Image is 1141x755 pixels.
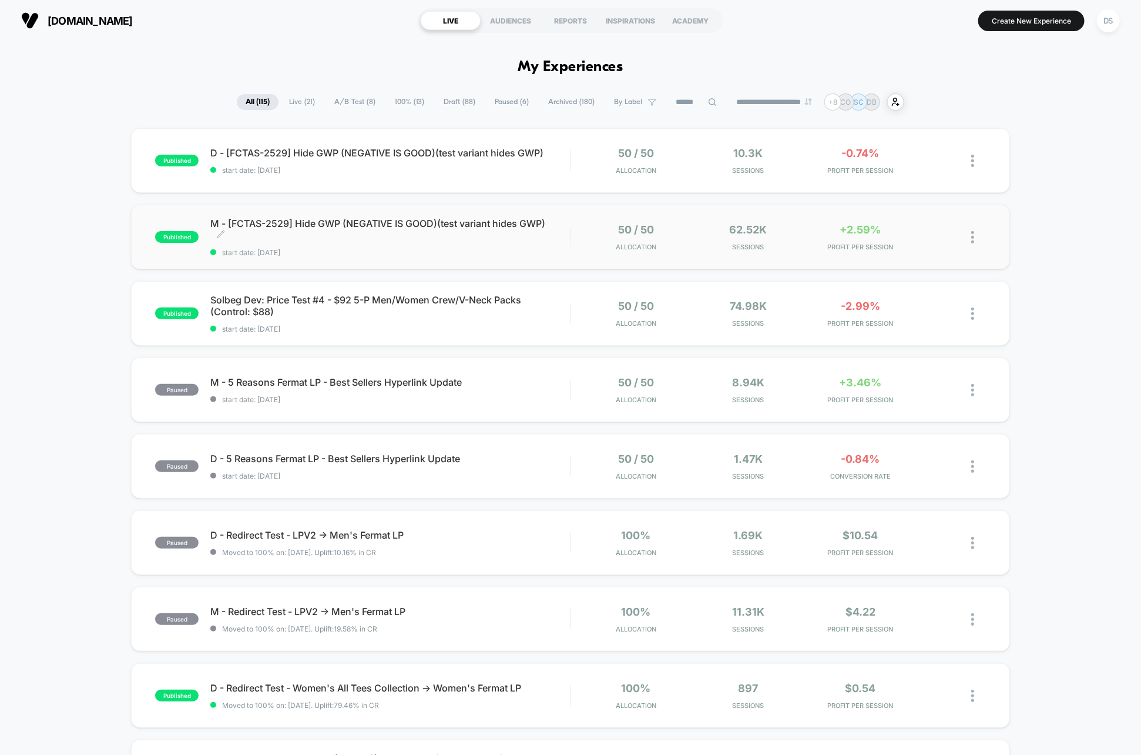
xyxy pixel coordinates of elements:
[155,537,199,549] span: paused
[210,218,570,241] span: M - [FCTAS-2529] Hide GWP (NEGATIVE IS GOOD)(test variant hides GWP)
[867,98,877,106] p: DB
[1097,9,1120,32] div: DS
[841,300,880,312] span: -2.99%
[621,682,650,694] span: 100%
[210,166,570,175] span: start date: [DATE]
[155,460,199,472] span: paused
[840,376,882,389] span: +3.46%
[807,243,914,251] span: PROFIT PER SESSION
[738,682,758,694] span: 897
[155,690,199,701] span: published
[695,243,801,251] span: Sessions
[155,231,199,243] span: published
[618,223,654,236] span: 50 / 50
[210,606,570,617] span: M - Redirect Test - LPV2 -> Men's Fermat LP
[616,319,656,328] span: Allocation
[210,472,570,480] span: start date: [DATE]
[210,395,570,404] span: start date: [DATE]
[210,453,570,465] span: D - 5 Reasons Fermat LP - Best Sellers Hyperlink Update
[222,624,377,633] span: Moved to 100% on: [DATE] . Uplift: 19.58% in CR
[21,12,39,29] img: Visually logo
[732,376,764,389] span: 8.94k
[486,94,538,110] span: Paused ( 6 )
[978,11,1085,31] button: Create New Experience
[841,453,880,465] span: -0.84%
[729,223,767,236] span: 62.52k
[614,98,642,106] span: By Label
[210,294,570,318] span: Solbeg Dev: Price Test #4 - $92 5-P Men/Women Crew/V-Neck Packs (Control: $88)
[845,606,875,618] span: $4.22
[616,396,656,404] span: Allocation
[734,453,763,465] span: 1.47k
[971,384,974,396] img: close
[805,98,812,105] img: end
[618,453,654,465] span: 50 / 50
[733,529,763,542] span: 1.69k
[237,94,278,110] span: All ( 115 )
[807,319,914,328] span: PROFIT PER SESSION
[280,94,324,110] span: Live ( 21 )
[481,11,541,30] div: AUDIENCES
[854,98,864,106] p: SC
[155,613,199,625] span: paused
[600,11,660,30] div: INSPIRATIONS
[845,682,876,694] span: $0.54
[695,472,801,480] span: Sessions
[971,690,974,702] img: close
[695,396,801,404] span: Sessions
[155,308,199,319] span: published
[695,319,801,328] span: Sessions
[621,529,650,542] span: 100%
[730,300,767,312] span: 74.98k
[616,243,656,251] span: Allocation
[695,166,801,175] span: Sessions
[807,549,914,557] span: PROFIT PER SESSION
[421,11,481,30] div: LIVE
[210,529,570,541] span: D - Redirect Test - LPV2 -> Men's Fermat LP
[1093,9,1123,33] button: DS
[210,147,570,159] span: D - [FCTAS-2529] Hide GWP (NEGATIVE IS GOOD)(test variant hides GWP)
[807,701,914,710] span: PROFIT PER SESSION
[971,537,974,549] img: close
[971,231,974,243] img: close
[695,625,801,633] span: Sessions
[971,460,974,473] img: close
[621,606,650,618] span: 100%
[971,308,974,320] img: close
[18,11,136,30] button: [DOMAIN_NAME]
[843,529,878,542] span: $10.54
[48,15,133,27] span: [DOMAIN_NAME]
[210,248,570,257] span: start date: [DATE]
[618,300,654,312] span: 50 / 50
[618,376,654,389] span: 50 / 50
[616,166,656,175] span: Allocation
[539,94,603,110] span: Archived ( 180 )
[618,147,654,159] span: 50 / 50
[660,11,720,30] div: ACADEMY
[971,613,974,626] img: close
[210,325,570,333] span: start date: [DATE]
[541,11,600,30] div: REPORTS
[518,59,623,76] h1: My Experiences
[807,166,914,175] span: PROFIT PER SESSION
[155,384,199,396] span: paused
[807,396,914,404] span: PROFIT PER SESSION
[840,223,881,236] span: +2.59%
[732,606,764,618] span: 11.31k
[210,682,570,694] span: D - Redirect Test - Women's All Tees Collection -> Women's Fermat LP
[616,472,656,480] span: Allocation
[435,94,484,110] span: Draft ( 88 )
[695,701,801,710] span: Sessions
[807,625,914,633] span: PROFIT PER SESSION
[210,376,570,388] span: M - 5 Reasons Fermat LP - Best Sellers Hyperlink Update
[824,93,841,111] div: + 8
[616,701,656,710] span: Allocation
[386,94,433,110] span: 100% ( 13 )
[971,155,974,167] img: close
[325,94,384,110] span: A/B Test ( 8 )
[807,472,914,480] span: CONVERSION RATE
[616,549,656,557] span: Allocation
[155,155,199,166] span: published
[733,147,763,159] span: 10.3k
[222,701,379,710] span: Moved to 100% on: [DATE] . Uplift: 79.46% in CR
